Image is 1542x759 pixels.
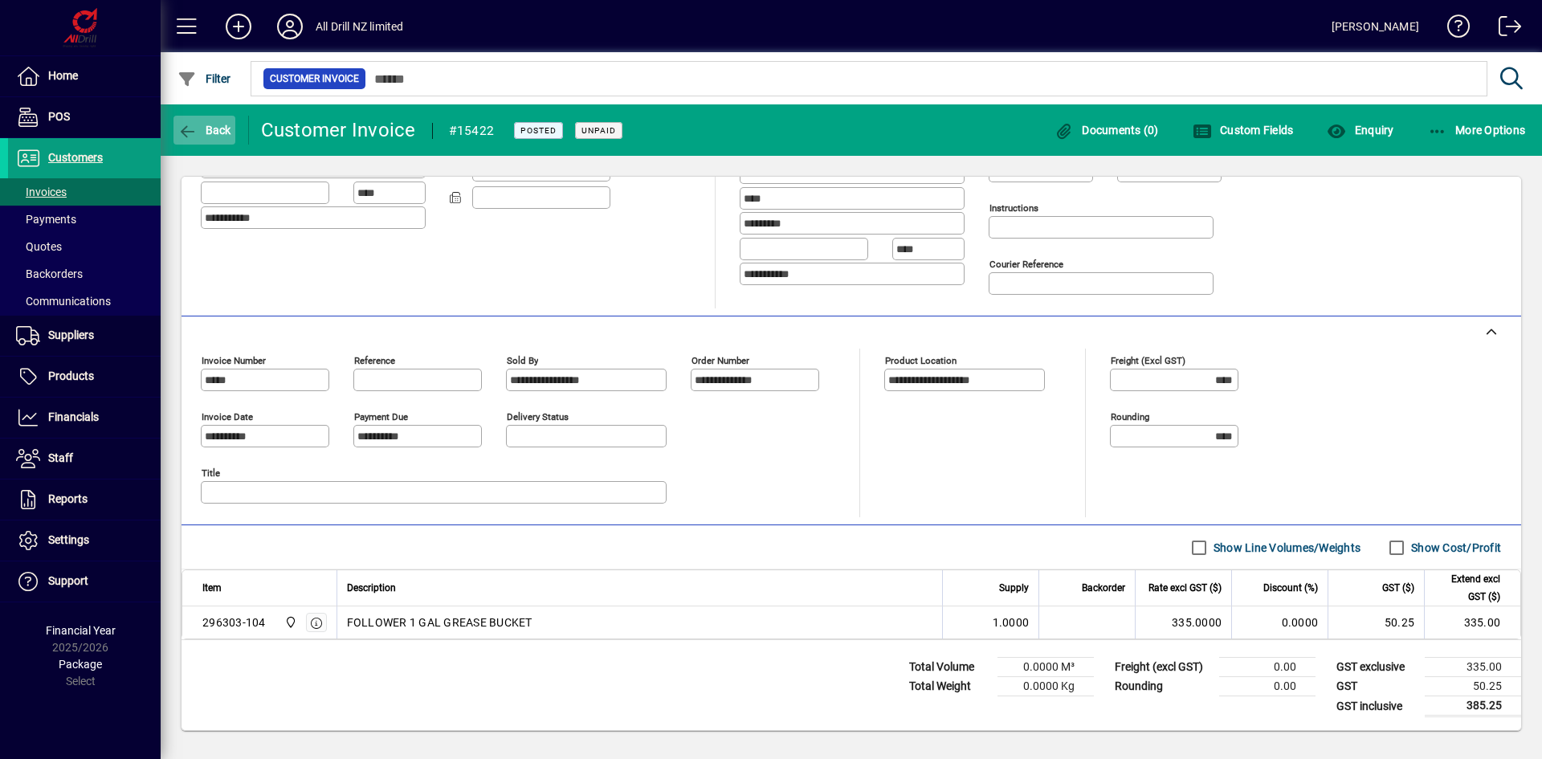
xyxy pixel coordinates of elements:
td: 385.25 [1425,696,1521,716]
button: More Options [1424,116,1530,145]
button: Profile [264,12,316,41]
mat-label: Delivery status [507,411,569,422]
span: Unpaid [581,125,616,136]
mat-label: Freight (excl GST) [1111,355,1185,366]
a: Knowledge Base [1435,3,1471,55]
span: Quotes [16,240,62,253]
a: Communications [8,288,161,315]
a: Reports [8,479,161,520]
label: Show Cost/Profit [1408,540,1501,556]
mat-label: Sold by [507,355,538,366]
mat-label: Order number [691,355,749,366]
a: Payments [8,206,161,233]
span: Suppliers [48,328,94,341]
span: Home [48,69,78,82]
td: 335.00 [1424,606,1520,639]
td: Total Weight [901,677,997,696]
span: Customer Invoice [270,71,359,87]
a: POS [8,97,161,137]
span: Products [48,369,94,382]
div: 335.0000 [1145,614,1222,630]
span: Invoices [16,186,67,198]
span: 1.0000 [993,614,1030,630]
app-page-header-button: Back [161,116,249,145]
span: Package [59,658,102,671]
div: All Drill NZ limited [316,14,404,39]
a: Logout [1487,3,1522,55]
span: Rate excl GST ($) [1148,579,1222,597]
td: 0.0000 M³ [997,658,1094,677]
span: Communications [16,295,111,308]
td: 50.25 [1425,677,1521,696]
button: Documents (0) [1050,116,1163,145]
span: Backorders [16,267,83,280]
a: Invoices [8,178,161,206]
label: Show Line Volumes/Weights [1210,540,1360,556]
td: 0.00 [1219,658,1316,677]
mat-label: Instructions [989,202,1038,214]
td: Rounding [1107,677,1219,696]
button: Back [173,116,235,145]
a: Support [8,561,161,602]
span: Backorder [1082,579,1125,597]
span: Documents (0) [1055,124,1159,137]
td: 335.00 [1425,658,1521,677]
td: 0.0000 [1231,606,1328,639]
button: Enquiry [1323,116,1397,145]
td: GST inclusive [1328,696,1425,716]
span: POS [48,110,70,123]
span: Description [347,579,396,597]
span: Reports [48,492,88,505]
button: Custom Fields [1189,116,1298,145]
span: More Options [1428,124,1526,137]
span: All Drill NZ Limited [280,614,299,631]
div: 296303-104 [202,614,266,630]
td: 50.25 [1328,606,1424,639]
button: Add [213,12,264,41]
span: Item [202,579,222,597]
span: Filter [177,72,231,85]
span: FOLLOWER 1 GAL GREASE BUCKET [347,614,532,630]
span: Payments [16,213,76,226]
span: Settings [48,533,89,546]
a: Settings [8,520,161,561]
span: Back [177,124,231,137]
a: Backorders [8,260,161,288]
a: Financials [8,398,161,438]
mat-label: Product location [885,355,957,366]
mat-label: Payment due [354,411,408,422]
mat-label: Title [202,467,220,479]
div: #15422 [449,118,495,144]
div: Customer Invoice [261,117,416,143]
a: Quotes [8,233,161,260]
span: Extend excl GST ($) [1434,570,1500,606]
mat-label: Rounding [1111,411,1149,422]
td: Total Volume [901,658,997,677]
a: Products [8,357,161,397]
span: GST ($) [1382,579,1414,597]
mat-label: Courier Reference [989,259,1063,270]
td: Freight (excl GST) [1107,658,1219,677]
span: Financial Year [46,624,116,637]
a: Staff [8,439,161,479]
span: Supply [999,579,1029,597]
span: Posted [520,125,557,136]
div: [PERSON_NAME] [1332,14,1419,39]
td: GST exclusive [1328,658,1425,677]
mat-label: Invoice date [202,411,253,422]
a: Home [8,56,161,96]
span: Custom Fields [1193,124,1294,137]
mat-label: Reference [354,355,395,366]
button: Filter [173,64,235,93]
span: Support [48,574,88,587]
td: GST [1328,677,1425,696]
span: Financials [48,410,99,423]
span: Discount (%) [1263,579,1318,597]
mat-label: Invoice number [202,355,266,366]
span: Staff [48,451,73,464]
td: 0.00 [1219,677,1316,696]
a: Suppliers [8,316,161,356]
span: Enquiry [1327,124,1393,137]
td: 0.0000 Kg [997,677,1094,696]
span: Customers [48,151,103,164]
